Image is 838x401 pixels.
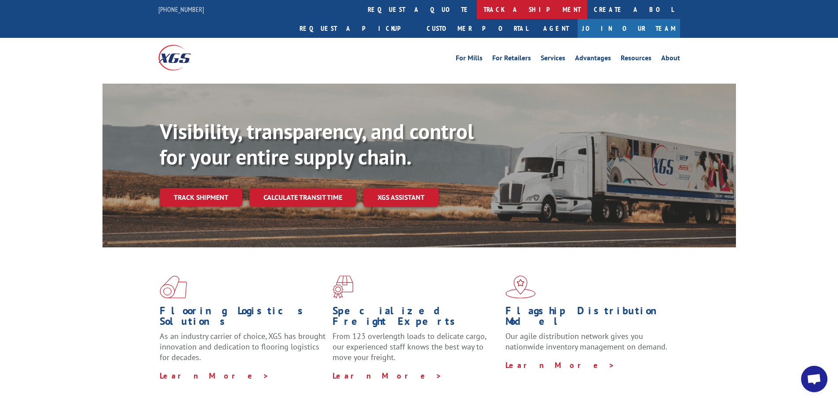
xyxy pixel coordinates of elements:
a: Customer Portal [420,19,534,38]
span: As an industry carrier of choice, XGS has brought innovation and dedication to flooring logistics... [160,331,326,362]
a: Services [541,55,565,64]
img: xgs-icon-focused-on-flooring-red [333,276,353,298]
a: Agent [534,19,578,38]
p: From 123 overlength loads to delicate cargo, our experienced staff knows the best way to move you... [333,331,499,370]
img: xgs-icon-flagship-distribution-model-red [505,276,536,298]
a: Calculate transit time [249,188,356,207]
a: Track shipment [160,188,242,206]
h1: Flooring Logistics Solutions [160,305,326,331]
h1: Specialized Freight Experts [333,305,499,331]
a: Join Our Team [578,19,680,38]
h1: Flagship Distribution Model [505,305,672,331]
a: Learn More > [505,360,615,370]
a: XGS ASSISTANT [363,188,439,207]
a: For Retailers [492,55,531,64]
img: xgs-icon-total-supply-chain-intelligence-red [160,276,187,298]
div: Open chat [801,366,827,392]
a: Resources [621,55,651,64]
b: Visibility, transparency, and control for your entire supply chain. [160,118,474,170]
a: Request a pickup [293,19,420,38]
a: Learn More > [333,371,442,381]
a: About [661,55,680,64]
a: For Mills [456,55,483,64]
a: [PHONE_NUMBER] [158,5,204,14]
span: Our agile distribution network gives you nationwide inventory management on demand. [505,331,667,352]
a: Advantages [575,55,611,64]
a: Learn More > [160,371,269,381]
